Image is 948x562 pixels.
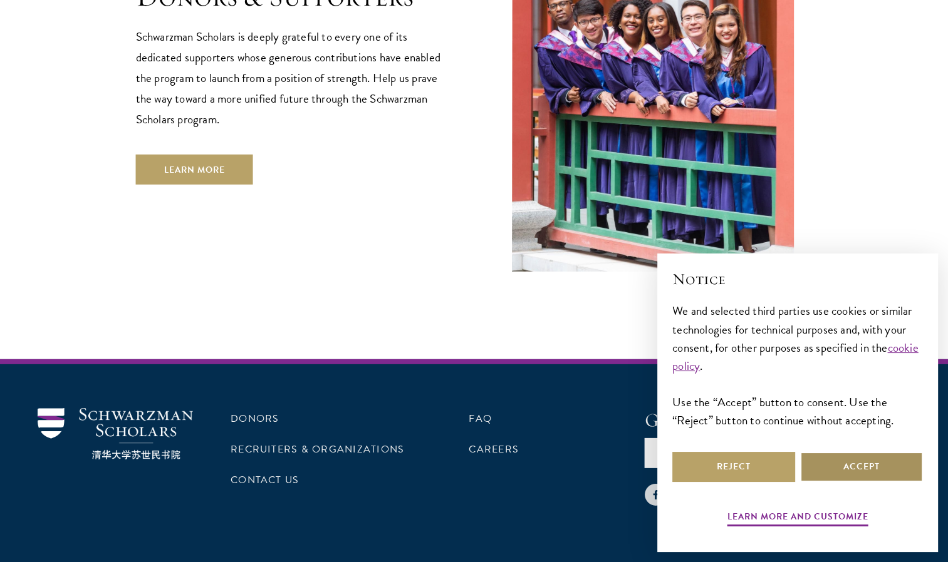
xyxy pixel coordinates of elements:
a: Contact Us [231,473,299,488]
button: Sign Up [645,438,779,468]
button: Reject [672,452,795,482]
p: Schwarzman Scholars is deeply grateful to every one of its dedicated supporters whose generous co... [136,26,449,130]
a: cookie policy [672,339,919,375]
a: Careers [469,442,519,457]
a: Learn More [136,155,253,185]
button: Accept [800,452,923,482]
h2: Notice [672,268,923,290]
a: Recruiters & Organizations [231,442,404,457]
button: Learn more and customize [727,509,868,528]
a: Donors [231,411,279,426]
h4: Get Program Updates [645,408,910,433]
img: Schwarzman Scholars [38,408,193,460]
div: We and selected third parties use cookies or similar technologies for technical purposes and, wit... [672,302,923,429]
a: FAQ [469,411,492,426]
